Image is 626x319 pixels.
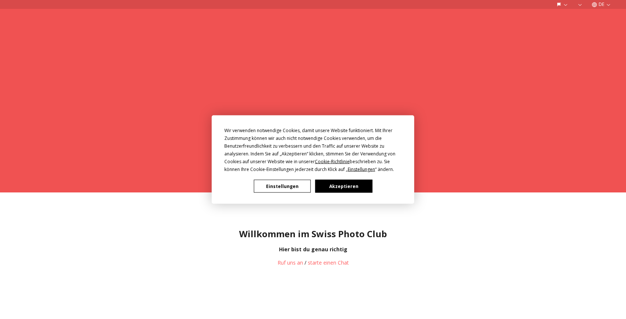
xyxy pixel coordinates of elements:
[315,180,372,193] button: Akzeptieren
[348,166,375,172] span: Einstellungen
[254,180,311,193] button: Einstellungen
[212,115,414,204] div: Cookie Consent Prompt
[315,158,350,165] span: Cookie-Richtlinie
[224,127,402,173] div: Wir verwenden notwendige Cookies, damit unsere Website funktioniert. Mit Ihrer Zustimmung können ...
